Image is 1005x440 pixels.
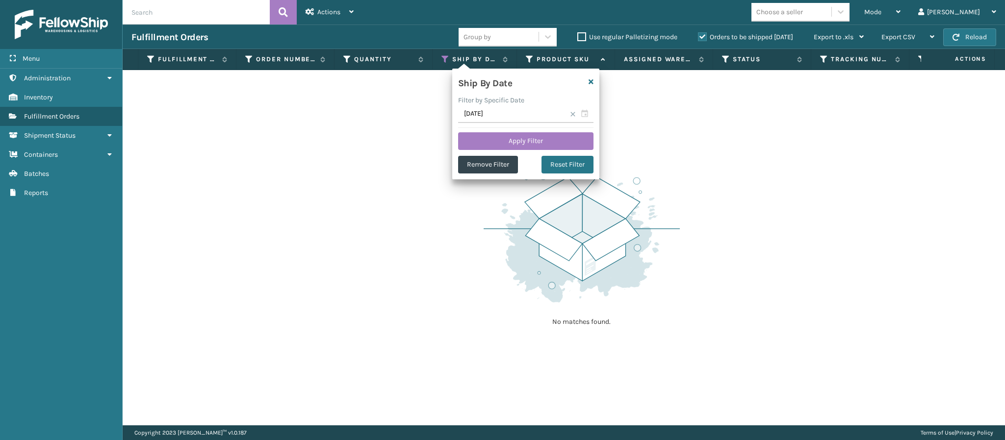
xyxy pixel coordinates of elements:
[24,150,58,159] span: Containers
[317,8,340,16] span: Actions
[131,31,208,43] h3: Fulfillment Orders
[537,55,596,64] label: Product SKU
[698,33,793,41] label: Orders to be shipped [DATE]
[24,74,71,82] span: Administration
[756,7,803,17] div: Choose a seller
[256,55,315,64] label: Order Number
[943,28,996,46] button: Reload
[158,55,217,64] label: Fulfillment Order Id
[921,429,954,436] a: Terms of Use
[924,51,992,67] span: Actions
[15,10,108,39] img: logo
[921,425,993,440] div: |
[458,156,518,173] button: Remove Filter
[24,112,79,121] span: Fulfillment Orders
[134,425,247,440] p: Copyright 2023 [PERSON_NAME]™ v 1.0.187
[458,132,593,150] button: Apply Filter
[733,55,792,64] label: Status
[624,55,694,64] label: Assigned Warehouse
[541,156,593,173] button: Reset Filter
[864,8,881,16] span: Mode
[24,93,53,101] span: Inventory
[23,54,40,63] span: Menu
[956,429,993,436] a: Privacy Policy
[24,131,76,140] span: Shipment Status
[458,96,524,104] label: Filter by Specific Date
[464,32,491,42] div: Group by
[24,170,49,178] span: Batches
[814,33,853,41] span: Export to .xls
[831,55,890,64] label: Tracking Number
[458,105,593,123] input: MM/DD/YYYY
[24,189,48,197] span: Reports
[452,55,498,64] label: Ship By Date
[577,33,677,41] label: Use regular Palletizing mode
[458,74,512,89] h4: Ship By Date
[881,33,915,41] span: Export CSV
[354,55,413,64] label: Quantity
